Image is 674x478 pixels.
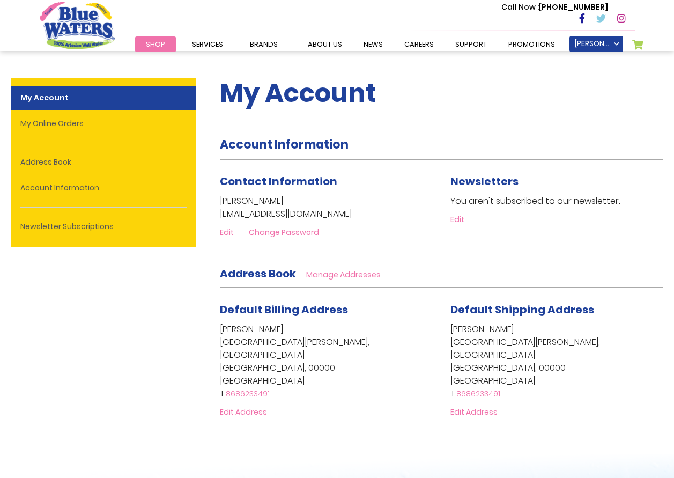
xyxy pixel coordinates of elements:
[450,195,663,208] p: You aren't subscribed to our newsletter.
[450,214,464,225] a: Edit
[394,36,445,52] a: careers
[220,407,267,417] a: Edit Address
[11,86,196,110] strong: My Account
[220,227,247,238] a: Edit
[11,112,196,136] a: My Online Orders
[40,2,115,49] a: store logo
[220,195,433,220] p: [PERSON_NAME] [EMAIL_ADDRESS][DOMAIN_NAME]
[220,227,234,238] span: Edit
[450,302,594,317] span: Default Shipping Address
[450,174,519,189] span: Newsletters
[450,407,498,417] a: Edit Address
[456,388,500,399] a: 8686233491
[220,174,337,189] span: Contact Information
[250,39,278,49] span: Brands
[192,39,223,49] span: Services
[220,302,348,317] span: Default Billing Address
[501,2,608,13] p: [PHONE_NUMBER]
[353,36,394,52] a: News
[297,36,353,52] a: about us
[220,323,433,400] address: [PERSON_NAME] [GEOGRAPHIC_DATA][PERSON_NAME], [GEOGRAPHIC_DATA] [GEOGRAPHIC_DATA], 00000 [GEOGRAP...
[220,136,349,153] strong: Account Information
[11,176,196,200] a: Account Information
[569,36,623,52] a: [PERSON_NAME]
[220,266,296,281] strong: Address Book
[135,36,176,52] a: Shop
[450,323,663,400] address: [PERSON_NAME] [GEOGRAPHIC_DATA][PERSON_NAME], [GEOGRAPHIC_DATA] [GEOGRAPHIC_DATA], 00000 [GEOGRAP...
[498,36,566,52] a: Promotions
[181,36,234,52] a: Services
[306,269,381,280] a: Manage Addresses
[239,36,288,52] a: Brands
[220,75,376,111] span: My Account
[146,39,165,49] span: Shop
[226,388,270,399] a: 8686233491
[11,150,196,174] a: Address Book
[11,215,196,239] a: Newsletter Subscriptions
[249,227,319,238] a: Change Password
[501,2,539,12] span: Call Now :
[445,36,498,52] a: support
